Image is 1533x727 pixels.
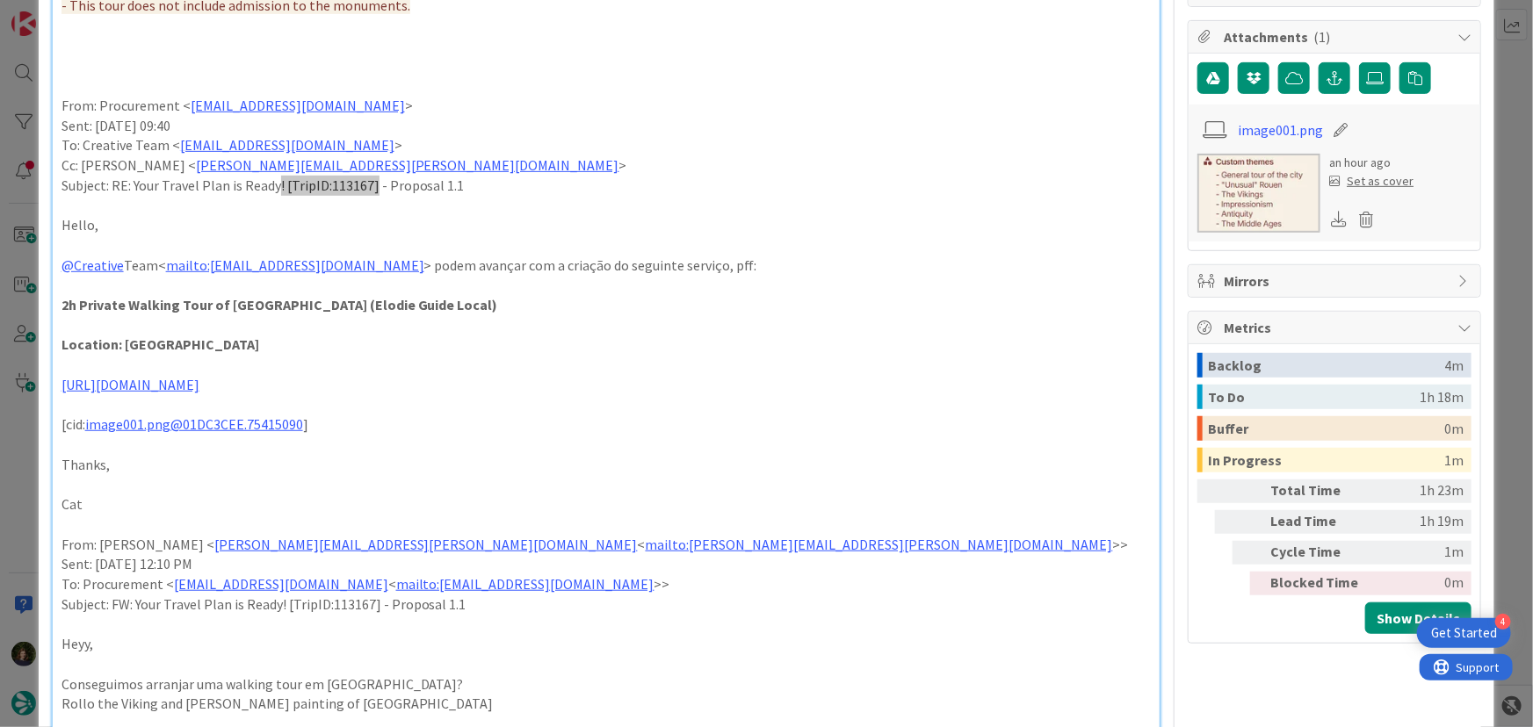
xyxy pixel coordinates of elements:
[1431,624,1497,642] div: Get Started
[61,634,1152,654] p: Heyy,
[196,156,619,174] a: [PERSON_NAME][EMAIL_ADDRESS][PERSON_NAME][DOMAIN_NAME]
[61,535,1152,555] p: From: [PERSON_NAME] < < >>
[61,574,1152,594] p: To: Procurement < < >>
[61,176,1152,196] p: Subject: RE: Your Travel Plan is Ready! [TripID:113167] - Proposal 1.1
[191,97,405,114] a: [EMAIL_ADDRESS][DOMAIN_NAME]
[61,455,1152,475] p: Thanks,
[1420,385,1464,409] div: 1h 18m
[61,554,1152,574] p: Sent: [DATE] 12:10 PM
[1444,353,1464,378] div: 4m
[1365,602,1472,634] button: Show Details
[61,215,1152,235] p: Hello,
[1417,618,1511,648] div: Open Get Started checklist, remaining modules: 4
[1374,572,1464,595] div: 0m
[61,116,1152,136] p: Sent: [DATE] 09:40
[61,335,259,353] strong: Location: [GEOGRAPHIC_DATA]
[61,494,1152,515] p: Cat
[1374,479,1464,503] div: 1h 23m
[61,376,199,393] a: [URL][DOMAIN_NAME]
[180,136,394,154] a: [EMAIL_ADDRESS][DOMAIN_NAME]
[1374,541,1464,565] div: 1m
[1208,385,1420,409] div: To Do
[1495,614,1511,630] div: 4
[1444,416,1464,441] div: 0m
[61,256,124,274] a: @Creative
[61,256,1152,276] p: Team< > podem avançar com a criação do seguinte serviço, pff:
[61,155,1152,176] p: Cc: [PERSON_NAME] < >
[1329,154,1414,172] div: an hour ago
[1239,119,1324,140] a: image001.png
[61,414,1152,435] p: [cid: ]
[1270,572,1367,595] div: Blocked Time
[214,536,638,553] a: [PERSON_NAME][EMAIL_ADDRESS][PERSON_NAME][DOMAIN_NAME]
[61,135,1152,155] p: To: Creative Team < >
[174,575,388,593] a: [EMAIL_ADDRESS][DOMAIN_NAME]
[1208,416,1444,441] div: Buffer
[1329,208,1349,231] div: Download
[1270,510,1367,534] div: Lead Time
[646,536,1113,553] a: mailto:[PERSON_NAME][EMAIL_ADDRESS][PERSON_NAME][DOMAIN_NAME]
[396,575,654,593] a: mailto:[EMAIL_ADDRESS][DOMAIN_NAME]
[61,296,498,313] strong: 2h Private Walking Tour of [GEOGRAPHIC_DATA] (Elodie Guide Local)
[1224,26,1449,47] span: Attachments
[1329,172,1414,191] div: Set as cover
[1374,510,1464,534] div: 1h 19m
[166,256,424,274] a: mailto:[EMAIL_ADDRESS][DOMAIN_NAME]
[1270,541,1367,565] div: Cycle Time
[1224,270,1449,292] span: Mirrors
[61,594,1152,615] p: Subject: FW: Your Travel Plan is Ready! [TripID:113167] - Proposal 1.1
[61,694,1152,714] p: Rollo the Viking and [PERSON_NAME] painting of [GEOGRAPHIC_DATA]
[1444,448,1464,472] div: 1m
[1313,28,1330,46] span: ( 1 )
[37,3,80,24] span: Support
[1224,317,1449,338] span: Metrics
[1270,479,1367,503] div: Total Time
[61,674,1152,695] p: Conseguimos arranjar uma walking tour em [GEOGRAPHIC_DATA]?
[85,415,303,433] a: image001.png@01DC3CEE.75415090
[61,96,1152,116] p: From: Procurement < >
[1208,353,1444,378] div: Backlog
[1208,448,1444,472] div: In Progress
